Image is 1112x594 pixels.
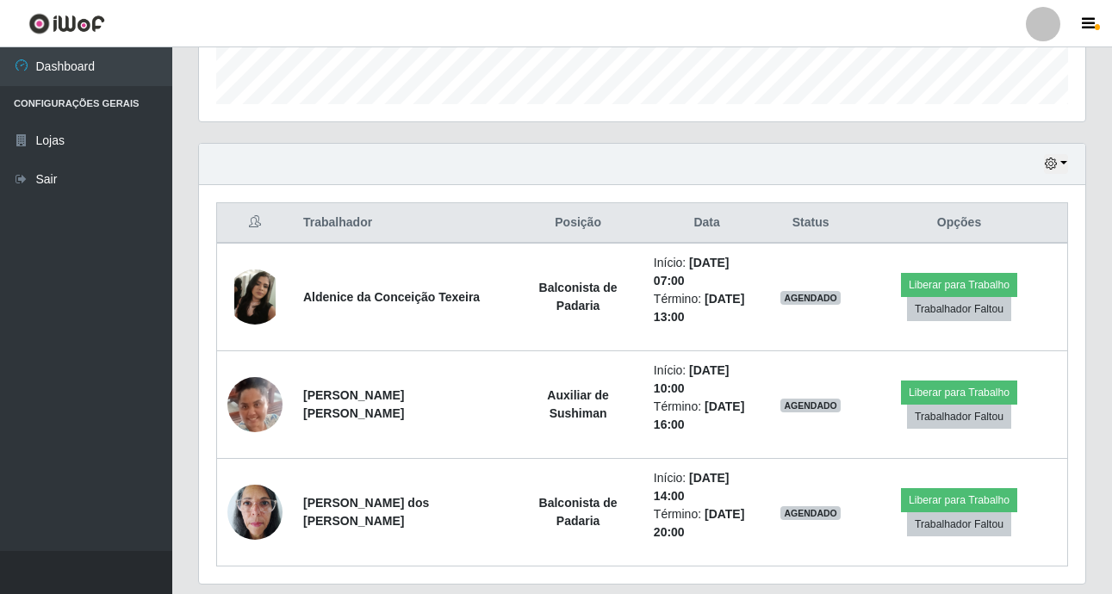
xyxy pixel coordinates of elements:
th: Data [643,203,771,244]
th: Trabalhador [293,203,513,244]
li: Término: [654,398,761,434]
li: Início: [654,469,761,505]
time: [DATE] 14:00 [654,471,730,503]
img: 1744494663000.jpeg [227,269,283,325]
strong: Aldenice da Conceição Texeira [303,290,480,304]
span: AGENDADO [780,399,841,412]
li: Término: [654,505,761,541]
strong: Balconista de Padaria [539,281,618,312]
th: Status [770,203,851,244]
time: [DATE] 10:00 [654,363,730,395]
li: Início: [654,254,761,290]
button: Liberar para Trabalho [901,273,1017,297]
span: AGENDADO [780,506,841,520]
strong: Auxiliar de Sushiman [547,388,609,420]
th: Posição [513,203,643,244]
img: 1723491411759.jpeg [227,374,283,435]
button: Trabalhador Faltou [907,297,1011,321]
button: Trabalhador Faltou [907,405,1011,429]
li: Término: [654,290,761,326]
button: Liberar para Trabalho [901,488,1017,512]
strong: [PERSON_NAME] [PERSON_NAME] [303,388,404,420]
li: Início: [654,362,761,398]
span: AGENDADO [780,291,841,305]
button: Trabalhador Faltou [907,512,1011,536]
th: Opções [851,203,1068,244]
img: CoreUI Logo [28,13,105,34]
strong: [PERSON_NAME] dos [PERSON_NAME] [303,496,429,528]
strong: Balconista de Padaria [539,496,618,528]
button: Liberar para Trabalho [901,381,1017,405]
img: 1740495747223.jpeg [227,475,283,548]
time: [DATE] 07:00 [654,256,730,288]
